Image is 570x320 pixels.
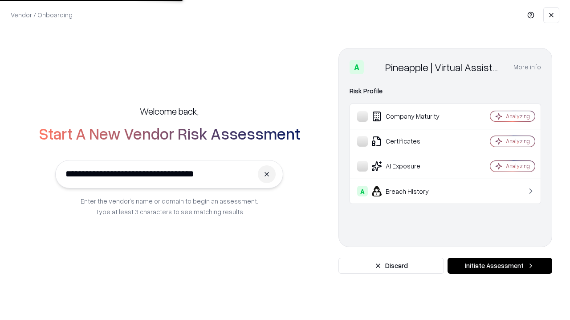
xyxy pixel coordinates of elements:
[506,162,530,170] div: Analyzing
[357,161,464,172] div: AI Exposure
[367,60,382,74] img: Pineapple | Virtual Assistant Agency
[39,124,300,142] h2: Start A New Vendor Risk Assessment
[11,10,73,20] p: Vendor / Onboarding
[448,258,552,274] button: Initiate Assessment
[357,186,464,196] div: Breach History
[357,136,464,147] div: Certificates
[385,60,503,74] div: Pineapple | Virtual Assistant Agency
[513,59,541,75] button: More info
[506,137,530,145] div: Analyzing
[357,186,368,196] div: A
[357,111,464,122] div: Company Maturity
[140,105,199,117] h5: Welcome back,
[506,112,530,120] div: Analyzing
[350,60,364,74] div: A
[350,86,541,96] div: Risk Profile
[338,258,444,274] button: Discard
[81,196,258,217] p: Enter the vendor’s name or domain to begin an assessment. Type at least 3 characters to see match...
